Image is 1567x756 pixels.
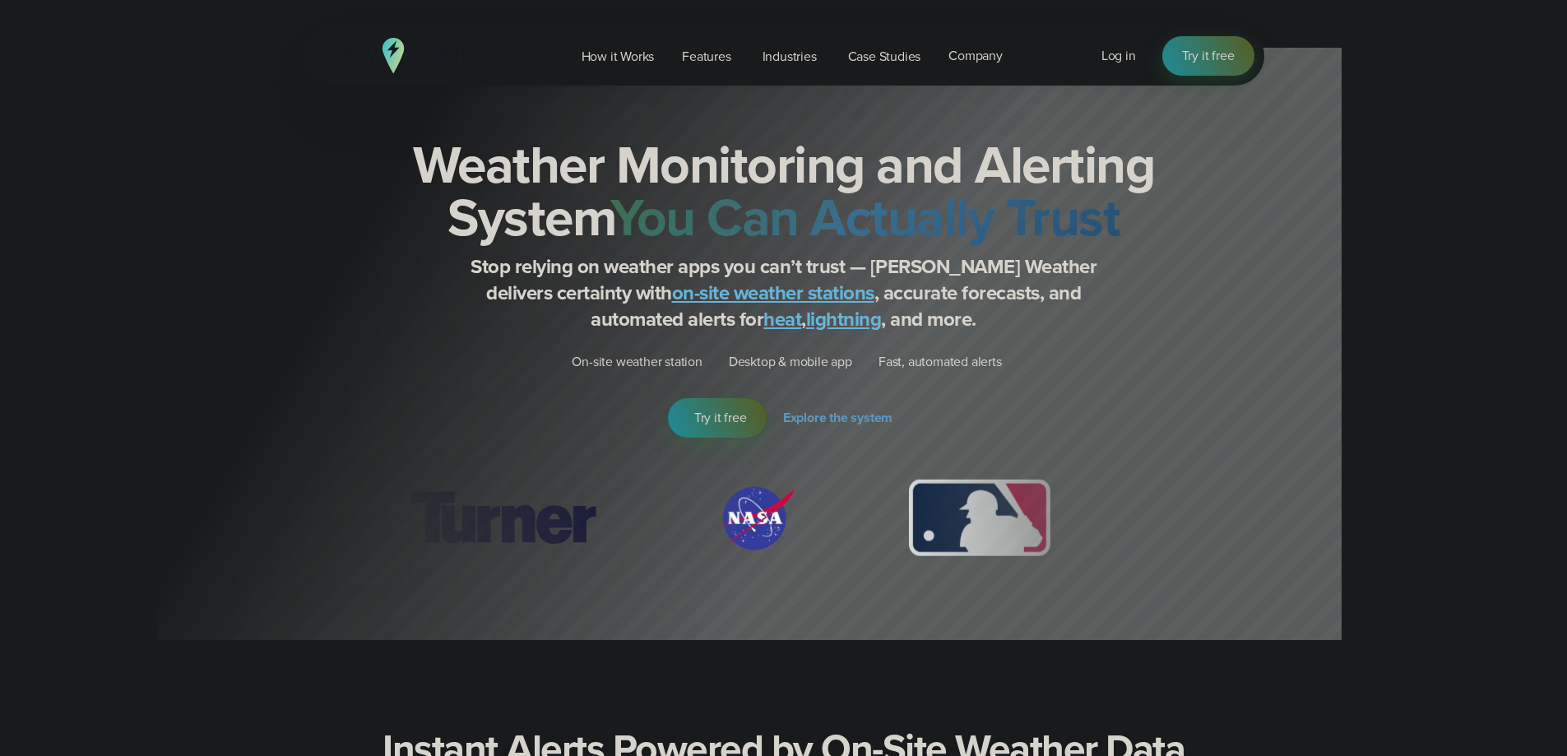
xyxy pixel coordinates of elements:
[783,398,899,438] a: Explore the system
[386,477,1182,568] div: slideshow
[1182,46,1235,66] span: Try it free
[806,304,882,334] a: lightning
[582,47,655,67] span: How it Works
[1145,477,1277,559] img: PGA.svg
[763,47,817,67] span: Industries
[455,253,1113,332] p: Stop relying on weather apps you can’t trust — [PERSON_NAME] Weather delivers certainty with , ac...
[834,39,935,73] a: Case Studies
[610,179,1120,256] strong: You Can Actually Trust
[1101,46,1136,66] a: Log in
[1145,477,1277,559] div: 4 of 12
[698,477,814,559] img: NASA.svg
[848,47,921,67] span: Case Studies
[694,408,747,428] span: Try it free
[672,278,874,308] a: on-site weather stations
[385,477,619,559] img: Turner-Construction_1.svg
[892,477,1066,559] img: MLB.svg
[879,352,1002,372] p: Fast, automated alerts
[668,398,767,438] a: Try it free
[763,304,801,334] a: heat
[568,39,669,73] a: How it Works
[698,477,814,559] div: 2 of 12
[948,46,1003,66] span: Company
[386,138,1182,243] h2: Weather Monitoring and Alerting System
[892,477,1066,559] div: 3 of 12
[783,408,892,428] span: Explore the system
[1101,46,1136,65] span: Log in
[729,352,852,372] p: Desktop & mobile app
[572,352,702,372] p: On-site weather station
[1162,36,1254,76] a: Try it free
[385,477,619,559] div: 1 of 12
[682,47,730,67] span: Features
